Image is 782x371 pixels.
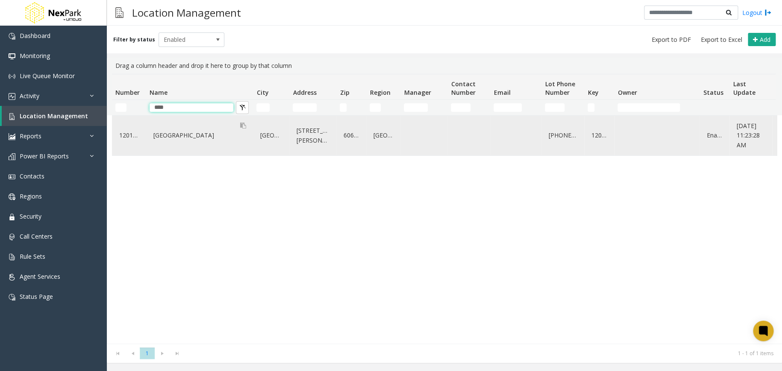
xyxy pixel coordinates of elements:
button: Export to PDF [648,34,694,46]
span: City [256,88,268,96]
td: Owner Filter [614,100,700,115]
img: 'icon' [9,193,15,200]
img: 'icon' [9,234,15,240]
td: City Filter [253,100,289,115]
td: Region Filter [366,100,400,115]
span: Status Page [20,292,53,301]
div: 60610 [341,129,361,142]
span: Export to PDF [652,35,691,44]
td: Key Filter [584,100,614,115]
input: Lot Phone Number Filter [545,103,564,112]
div: Enabled [705,129,724,142]
input: Number Filter [115,103,126,112]
span: Location Management [20,112,88,120]
span: Export to Excel [701,35,742,44]
span: Regions [20,192,42,200]
img: 'icon' [9,133,15,140]
img: 'icon' [9,294,15,301]
img: 'icon' [9,33,15,40]
input: Name Filter [150,103,233,112]
button: Clear [236,101,249,114]
span: Page 1 [140,348,155,359]
img: 'icon' [9,153,15,160]
td: Zip Filter [336,100,366,115]
div: Data table [107,74,782,344]
span: Address [293,88,316,96]
button: Export to Excel [697,34,746,46]
span: Lot Phone Number [545,80,575,96]
kendo-pager-info: 1 - 1 of 1 items [190,350,773,357]
img: 'icon' [9,173,15,180]
td: Lot Phone Number Filter [541,100,584,115]
div: [PHONE_NUMBER] [547,129,579,142]
span: Number [115,88,140,96]
img: logout [764,8,771,17]
span: Dashboard [20,32,50,40]
img: 'icon' [9,53,15,60]
span: Contact Number [451,80,475,96]
span: Zip [340,88,349,96]
span: Reports [20,132,41,140]
span: Security [20,212,41,220]
input: Region Filter [370,103,381,112]
h3: Location Management [128,2,245,23]
label: Filter by status [113,36,155,44]
span: Name [150,88,168,96]
input: City Filter [256,103,270,112]
img: 'icon' [9,73,15,80]
td: Email Filter [490,100,541,115]
span: Contacts [20,172,44,180]
td: Manager Filter [400,100,447,115]
div: 1201006 [117,129,141,142]
img: 'icon' [9,254,15,260]
input: Zip Filter [340,103,347,112]
a: Location Management [2,106,107,126]
span: Add [760,35,770,44]
input: Email Filter [494,103,522,112]
input: Key Filter [588,103,594,112]
span: Manager [404,88,431,96]
div: [GEOGRAPHIC_DATA] [371,129,395,142]
span: Activity [20,92,39,100]
span: Agent Services [20,272,60,280]
span: Owner [617,88,637,96]
span: Key [588,88,598,96]
td: Last Update Filter [729,100,772,115]
span: Last Update [733,80,755,96]
td: Number Filter [112,100,146,115]
button: Copy value [240,121,246,130]
th: Status [700,74,729,100]
td: Contact Number Filter [447,100,490,115]
input: Owner Filter [617,103,680,112]
span: [DATE] 11:23:28 AM [737,122,760,149]
div: [GEOGRAPHIC_DATA] [258,129,284,142]
button: Add [748,33,776,47]
div: Drag a column header and drop it here to group by that column [112,58,777,74]
span: Call Centers [20,232,53,240]
input: Address Filter [293,103,317,112]
span: Email [494,88,510,96]
span: Monitoring [20,52,50,60]
img: 'icon' [9,274,15,280]
td: Name Filter [146,100,253,115]
a: Logout [742,8,771,17]
span: Live Queue Monitor [20,72,75,80]
span: Region [370,88,390,96]
span: Rule Sets [20,252,45,260]
span: Enabled [159,33,211,47]
div: 120106 [589,129,609,142]
img: 'icon' [9,213,15,220]
input: Contact Number Filter [451,103,470,112]
td: Address Filter [289,100,336,115]
img: pageIcon [115,2,123,23]
span: Power BI Reports [20,152,69,160]
td: Status Filter [700,100,729,115]
div: [GEOGRAPHIC_DATA] [151,129,248,142]
img: 'icon' [9,113,15,120]
img: 'icon' [9,93,15,100]
input: Manager Filter [404,103,428,112]
div: [STREET_ADDRESS][PERSON_NAME] [294,124,331,147]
